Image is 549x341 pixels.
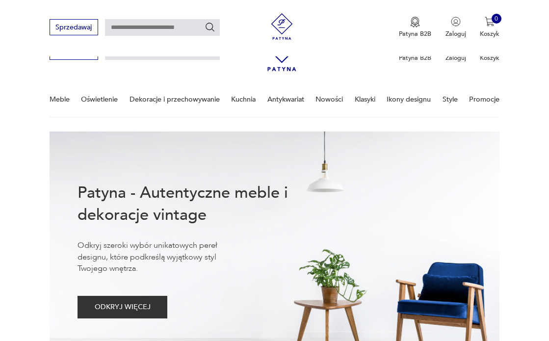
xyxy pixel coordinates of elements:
p: Odkryj szeroki wybór unikatowych pereł designu, które podkreślą wyjątkowy styl Twojego wnętrza. [78,240,245,274]
p: Koszyk [480,29,499,38]
a: Promocje [469,82,499,116]
p: Zaloguj [445,53,466,62]
button: Sprzedawaj [50,19,98,35]
a: Dekoracje i przechowywanie [130,82,220,116]
button: ODKRYJ WIĘCEJ [78,296,167,318]
button: 0Koszyk [480,17,499,38]
img: Ikonka użytkownika [451,17,461,26]
img: Ikona medalu [410,17,420,27]
p: Zaloguj [445,29,466,38]
a: Meble [50,82,70,116]
a: Oświetlenie [81,82,118,116]
img: Patyna - sklep z meblami i dekoracjami vintage [265,13,298,40]
a: ODKRYJ WIĘCEJ [78,305,167,311]
p: Patyna B2B [399,53,431,62]
img: Ikona koszyka [485,17,495,26]
div: 0 [492,14,501,24]
button: Zaloguj [445,17,466,38]
a: Style [443,82,458,116]
a: Antykwariat [267,82,304,116]
a: Sprzedawaj [50,25,98,31]
a: Nowości [315,82,343,116]
p: Patyna B2B [399,29,431,38]
p: Koszyk [480,53,499,62]
a: Ikony designu [387,82,431,116]
a: Kuchnia [231,82,256,116]
a: Ikona medaluPatyna B2B [399,17,431,38]
h1: Patyna - Autentyczne meble i dekoracje vintage [78,182,316,226]
button: Szukaj [205,22,215,32]
button: Patyna B2B [399,17,431,38]
a: Klasyki [355,82,375,116]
